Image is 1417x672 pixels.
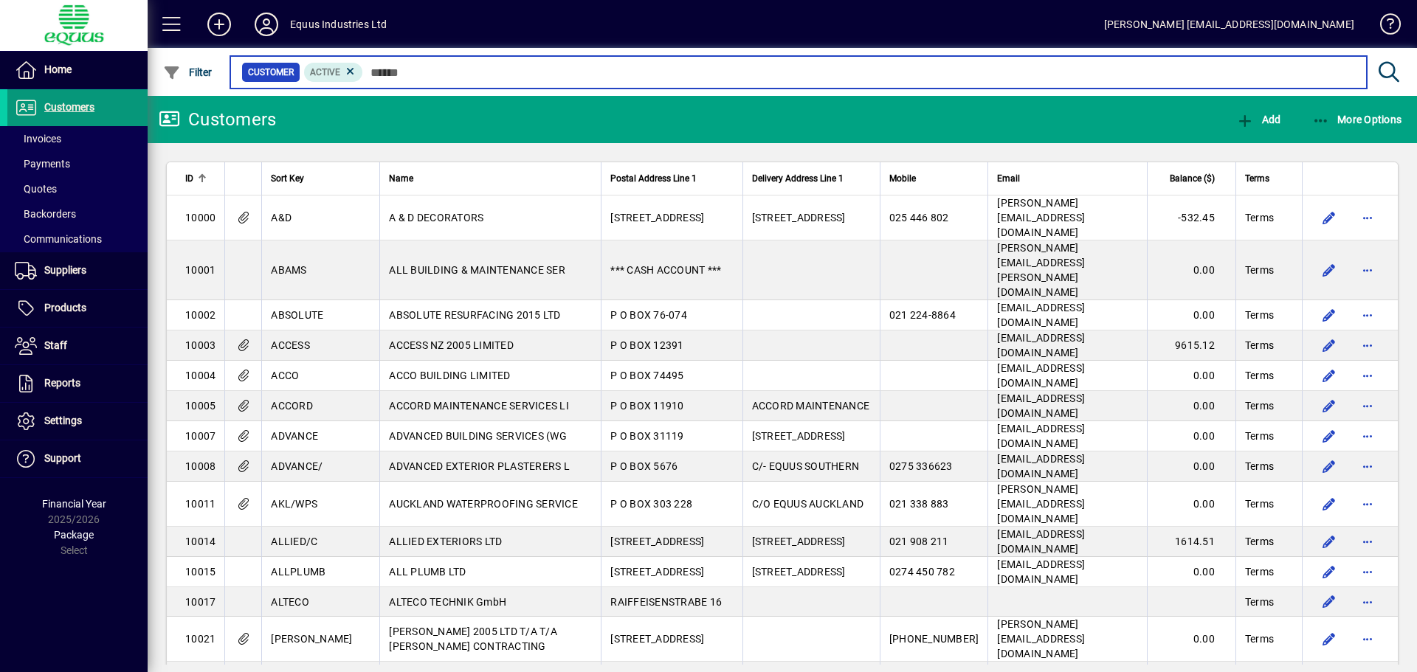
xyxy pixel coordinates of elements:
[1309,106,1406,133] button: More Options
[1147,451,1235,482] td: 0.00
[1245,170,1269,187] span: Terms
[389,309,560,321] span: ABSOLUTE RESURFACING 2015 LTD
[185,264,216,276] span: 10001
[1147,240,1235,300] td: 0.00
[7,52,148,89] a: Home
[389,566,466,578] span: ALL PLUMB LTD
[1147,421,1235,451] td: 0.00
[752,460,860,472] span: C/- EQUUS SOUTHERN
[15,158,70,170] span: Payments
[610,566,704,578] span: [STREET_ADDRESS]
[1245,429,1274,443] span: Terms
[159,108,276,131] div: Customers
[997,618,1085,659] span: [PERSON_NAME][EMAIL_ADDRESS][DOMAIN_NAME]
[185,430,216,442] span: 10007
[185,170,193,187] span: ID
[752,566,846,578] span: [STREET_ADDRESS]
[889,536,949,547] span: 021 908 211
[7,201,148,226] a: Backorders
[1245,564,1274,579] span: Terms
[271,596,309,608] span: ALTECO
[1245,210,1274,225] span: Terms
[997,528,1085,555] span: [EMAIL_ADDRESS][DOMAIN_NAME]
[7,290,148,327] a: Products
[7,440,148,477] a: Support
[997,332,1085,358] span: [EMAIL_ADDRESS][DOMAIN_NAME]
[1317,303,1341,327] button: Edit
[1245,496,1274,511] span: Terms
[997,423,1085,449] span: [EMAIL_ADDRESS][DOMAIN_NAME]
[185,566,216,578] span: 10015
[1147,330,1235,361] td: 9615.12
[1317,424,1341,448] button: Edit
[1317,560,1341,583] button: Edit
[243,11,290,38] button: Profile
[389,596,506,608] span: ALTECO TECHNIK GmbH
[1245,398,1274,413] span: Terms
[610,460,678,472] span: P O BOX 5676
[752,170,844,187] span: Delivery Address Line 1
[271,264,306,276] span: ABAMS
[610,596,722,608] span: RAIFFEISENSTRABE 16
[44,452,81,464] span: Support
[44,101,94,113] span: Customers
[1356,424,1379,448] button: More options
[7,226,148,252] a: Communications
[1317,530,1341,553] button: Edit
[889,170,979,187] div: Mobile
[1147,557,1235,587] td: 0.00
[997,392,1085,419] span: [EMAIL_ADDRESS][DOMAIN_NAME]
[889,170,916,187] span: Mobile
[389,498,578,510] span: AUCKLAND WATERPROOFING SERVICE
[1356,530,1379,553] button: More options
[1356,258,1379,282] button: More options
[7,252,148,289] a: Suppliers
[389,170,413,187] span: Name
[1356,454,1379,478] button: More options
[185,460,216,472] span: 10008
[610,339,683,351] span: P O BOX 12391
[610,170,697,187] span: Postal Address Line 1
[389,264,565,276] span: ALL BUILDING & MAINTENANCE SER
[15,133,61,145] span: Invoices
[1356,303,1379,327] button: More options
[1356,590,1379,614] button: More options
[889,633,979,645] span: [PHONE_NUMBER]
[271,633,352,645] span: [PERSON_NAME]
[1356,560,1379,583] button: More options
[15,208,76,220] span: Backorders
[1317,258,1341,282] button: Edit
[185,339,216,351] span: 10003
[310,67,340,77] span: Active
[185,400,216,412] span: 10005
[1147,300,1235,330] td: 0.00
[7,328,148,364] a: Staff
[196,11,243,38] button: Add
[610,430,683,442] span: P O BOX 31119
[389,212,483,224] span: A & D DECORATORS
[290,13,387,36] div: Equus Industries Ltd
[271,400,313,412] span: ACCORD
[1245,308,1274,322] span: Terms
[1104,13,1354,36] div: [PERSON_NAME] [EMAIL_ADDRESS][DOMAIN_NAME]
[610,536,704,547] span: [STREET_ADDRESS]
[44,339,67,351] span: Staff
[610,309,687,321] span: P O BOX 76-074
[1245,595,1274,609] span: Terms
[1317,590,1341,614] button: Edit
[7,403,148,440] a: Settings
[271,339,310,351] span: ACCESS
[44,264,86,276] span: Suppliers
[1245,368,1274,383] span: Terms
[159,59,216,86] button: Filter
[997,242,1085,298] span: [PERSON_NAME][EMAIL_ADDRESS][PERSON_NAME][DOMAIN_NAME]
[889,460,953,472] span: 0275 336623
[185,370,216,381] span: 10004
[185,633,216,645] span: 10021
[1317,364,1341,387] button: Edit
[389,370,510,381] span: ACCO BUILDING LIMITED
[752,498,864,510] span: C/O EQUUS AUCKLAND
[997,362,1085,389] span: [EMAIL_ADDRESS][DOMAIN_NAME]
[1245,263,1274,277] span: Terms
[997,170,1137,187] div: Email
